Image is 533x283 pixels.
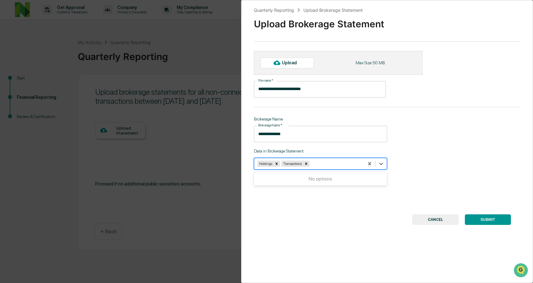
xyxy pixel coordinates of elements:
[43,76,80,87] a: 🗄️Attestations
[12,78,40,84] span: Preclearance
[6,48,17,59] img: 1746055101610-c473b297-6a78-478c-a979-82029cc54cd1
[273,161,280,167] div: Remove Holdings
[6,91,11,96] div: 🔎
[12,90,39,96] span: Data Lookup
[254,13,521,30] div: Upload Brokerage Statement
[412,214,459,225] button: CANCEL
[4,88,42,99] a: 🔎Data Lookup
[44,105,75,110] a: Powered byPylon
[258,78,273,83] label: File name
[465,214,511,225] button: SUBMIT
[257,161,273,167] div: Holdings
[6,79,11,84] div: 🖐️
[254,7,294,13] div: Quarterly Reporting
[282,60,302,65] div: Upload
[51,78,77,84] span: Attestations
[106,49,113,57] button: Start new chat
[303,161,310,167] div: Remove Transactions
[4,76,43,87] a: 🖐️Preclearance
[254,116,387,121] p: Brokerage Name
[254,148,387,153] p: Data in Brokerage Statement
[62,105,75,110] span: Pylon
[356,60,385,65] div: Max Size 50 MB
[6,13,113,23] p: How can we help?
[21,54,79,59] div: We're available if you need us!
[258,123,282,128] label: Brokerage Name
[513,262,530,279] iframe: Open customer support
[281,161,303,167] div: Transactions
[254,173,387,184] div: No options
[45,79,50,84] div: 🗄️
[303,7,363,13] div: Upload Brokerage Statement
[21,48,102,54] div: Start new chat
